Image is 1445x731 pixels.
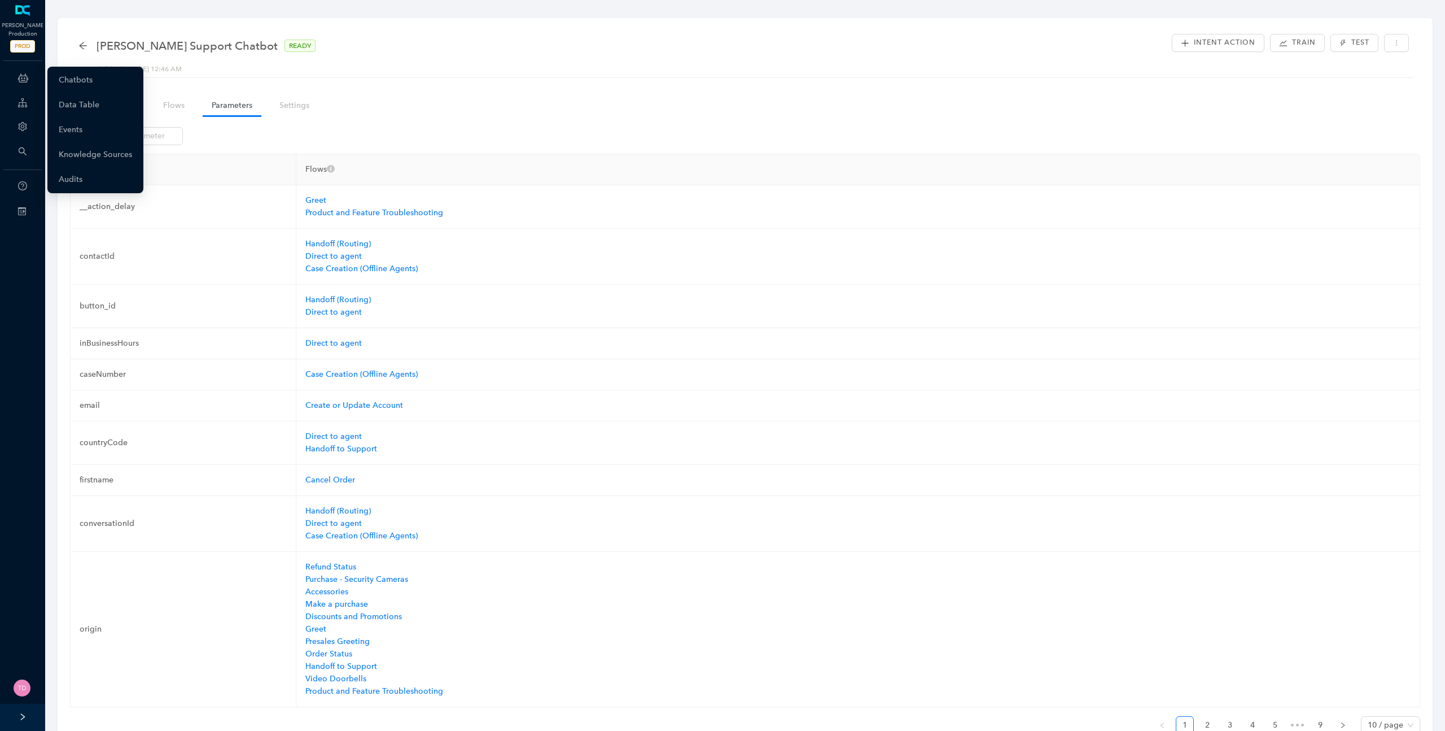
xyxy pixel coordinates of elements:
[18,122,27,131] span: setting
[305,531,418,541] a: Case Creation (Offline Agents)
[59,119,82,141] a: Events
[14,680,30,697] img: 60843acb903326d89827bb81e31384f7
[305,562,356,572] a: Refund Status
[71,185,296,229] td: __action_delay
[305,208,443,217] a: Product and Feature Troubleshooting
[305,444,377,454] a: Handoff to Support
[305,369,418,379] a: Case Creation (Offline Agents)
[305,264,418,273] a: Case Creation (Offline Agents)
[305,432,362,441] a: Direct to agent
[305,649,352,659] a: Order Status
[71,359,296,390] td: caseNumber
[59,168,82,191] a: Audits
[1384,34,1409,52] button: more
[305,401,403,410] a: Create or Update Account
[1351,37,1369,48] span: Test
[78,64,1412,75] div: Last Published: [DATE] 12:46 AM
[305,506,371,516] a: Handoff (Routing)
[71,328,296,359] td: inBusinessHours
[71,390,296,421] td: email
[1270,34,1325,52] button: stock Train
[305,599,368,609] a: Make a purchase
[305,612,402,621] a: Discounts and Promotions
[305,239,371,249] a: Handoff (Routing)
[1292,37,1316,48] span: Train
[59,69,93,92] a: Chatbots
[71,229,296,285] td: contactId
[154,95,194,116] a: Flows
[305,251,362,261] a: Direct to agent
[305,338,362,348] a: Direct to agent
[305,519,362,528] a: Direct to agent
[1339,40,1346,46] span: thunderbolt
[78,41,87,50] span: arrow-left
[10,40,35,53] span: PROD
[1339,722,1346,729] span: right
[78,41,87,51] div: back
[1279,39,1288,47] span: stock
[305,295,371,304] a: Handoff (Routing)
[284,40,316,52] span: READY
[71,496,296,552] td: conversationId
[305,637,370,646] a: Presales Greeting
[305,587,348,597] a: Accessories
[1159,722,1166,729] span: left
[1330,34,1378,52] button: thunderboltTest
[59,143,132,166] a: Knowledge Sources
[305,575,408,584] a: Purchase - Security Cameras
[1172,34,1264,52] button: plusIntent Action
[305,624,326,634] a: Greet
[18,147,27,156] span: search
[1393,40,1400,46] span: more
[1194,37,1255,48] span: Intent Action
[305,686,443,696] a: Product and Feature Troubleshooting
[71,285,296,328] td: button_id
[18,181,27,190] span: question-circle
[71,154,296,185] th: Parameter Name
[203,95,261,116] a: Parameters
[1181,39,1189,47] span: plus
[305,674,366,684] a: Video Doorbells
[71,465,296,496] td: firstname
[305,662,377,671] a: Handoff to Support
[305,195,326,205] a: Greet
[305,163,1411,176] div: Flows
[305,475,355,485] a: Cancel Order
[305,307,362,317] a: Direct to agent
[71,552,296,707] td: origin
[71,421,296,465] td: countryCode
[59,94,99,116] a: Data Table
[270,95,318,116] a: Settings
[97,37,278,55] span: Arlo Support Chatbot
